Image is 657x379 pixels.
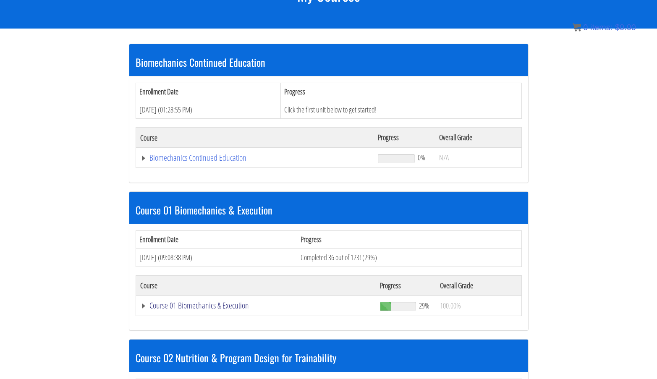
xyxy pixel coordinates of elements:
th: Progress [297,231,521,249]
bdi: 0.00 [615,23,636,32]
td: N/A [435,148,521,168]
h3: Biomechanics Continued Education [136,57,522,68]
a: Biomechanics Continued Education [140,154,370,162]
img: icon11.png [573,23,581,31]
th: Enrollment Date [136,83,281,101]
th: Overall Grade [435,128,521,148]
th: Overall Grade [436,275,521,295]
th: Progress [376,275,436,295]
th: Progress [281,83,521,101]
h3: Course 02 Nutrition & Program Design for Trainability [136,352,522,363]
span: $ [615,23,620,32]
th: Progress [374,128,435,148]
span: 0 [583,23,588,32]
span: 0% [418,153,425,162]
td: Completed 36 out of 123! (29%) [297,248,521,267]
td: [DATE] (01:28:55 PM) [136,101,281,119]
th: Course [136,128,374,148]
td: 100.00% [436,295,521,316]
a: Course 01 Biomechanics & Execution [140,301,372,310]
td: [DATE] (09:08:38 PM) [136,248,297,267]
span: items: [590,23,613,32]
a: 0 items: $0.00 [573,23,636,32]
h3: Course 01 Biomechanics & Execution [136,204,522,215]
span: 29% [419,301,429,310]
th: Enrollment Date [136,231,297,249]
td: Click the first unit below to get started! [281,101,521,119]
th: Course [136,275,376,295]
